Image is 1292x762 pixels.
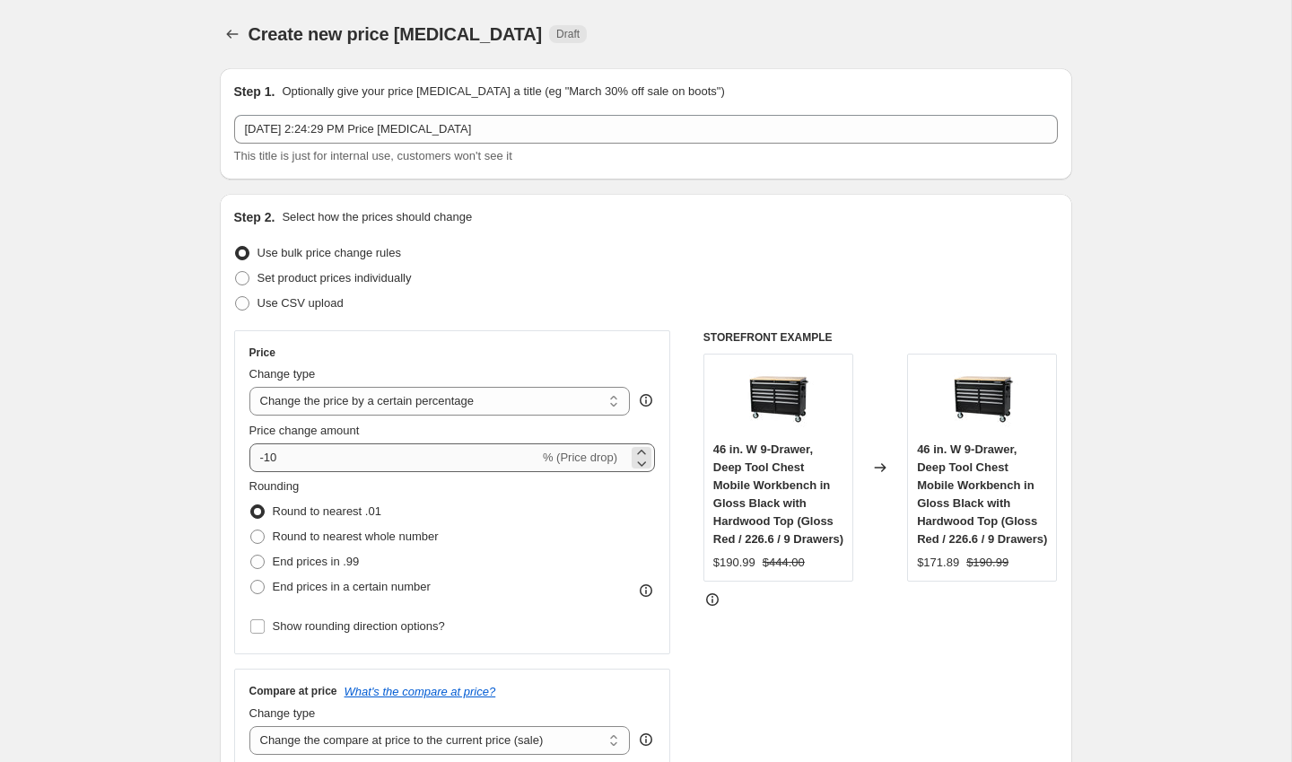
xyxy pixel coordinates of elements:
h2: Step 2. [234,208,275,226]
strike: $444.00 [763,554,805,572]
div: $190.99 [713,554,755,572]
span: Round to nearest whole number [273,530,439,543]
span: End prices in a certain number [273,580,431,593]
span: Use bulk price change rules [258,246,401,259]
span: 46 in. W 9-Drawer, Deep Tool Chest Mobile Workbench in Gloss Black with Hardwood Top (Gloss Red /... [917,442,1047,546]
span: End prices in .99 [273,555,360,568]
span: Price change amount [249,424,360,437]
span: Draft [556,27,580,41]
h3: Compare at price [249,684,337,698]
span: Change type [249,367,316,381]
span: Use CSV upload [258,296,344,310]
span: Set product prices individually [258,271,412,285]
span: Create new price [MEDICAL_DATA] [249,24,543,44]
p: Select how the prices should change [282,208,472,226]
button: What's the compare at price? [345,685,496,698]
strike: $190.99 [966,554,1008,572]
span: This title is just for internal use, customers won't see it [234,149,512,162]
img: 841f18e9203efdcba1004cde6a79b4c6_f2586d7b-15d1-45d9-99e4-7b548dc925f1_80x.jpg [742,363,814,435]
img: 841f18e9203efdcba1004cde6a79b4c6_f2586d7b-15d1-45d9-99e4-7b548dc925f1_80x.jpg [947,363,1018,435]
span: % (Price drop) [543,451,617,464]
span: Rounding [249,479,300,493]
p: Optionally give your price [MEDICAL_DATA] a title (eg "March 30% off sale on boots") [282,83,724,101]
div: $171.89 [917,554,959,572]
input: -15 [249,443,539,472]
button: Price change jobs [220,22,245,47]
h3: Price [249,346,275,360]
div: help [637,391,655,409]
input: 30% off holiday sale [234,115,1058,144]
h2: Step 1. [234,83,275,101]
span: Show rounding direction options? [273,619,445,633]
h6: STOREFRONT EXAMPLE [703,330,1058,345]
div: help [637,731,655,749]
span: Round to nearest .01 [273,504,381,518]
span: 46 in. W 9-Drawer, Deep Tool Chest Mobile Workbench in Gloss Black with Hardwood Top (Gloss Red /... [713,442,843,546]
span: Change type [249,706,316,720]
